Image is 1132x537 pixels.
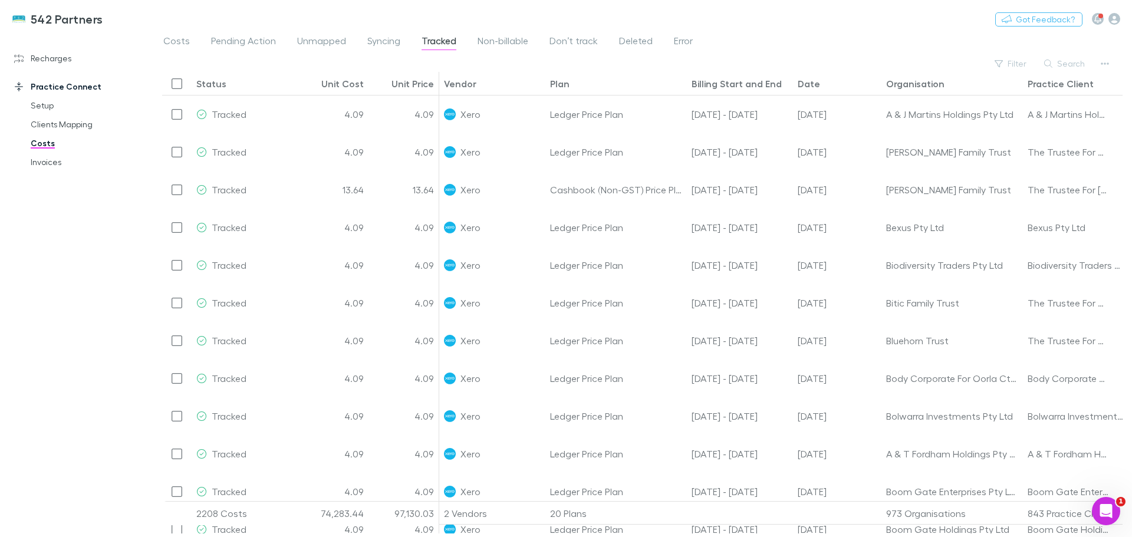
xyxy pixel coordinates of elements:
[5,5,110,33] a: 542 Partners
[368,502,439,525] div: 97,130.03
[368,284,439,322] div: 4.09
[367,35,400,50] span: Syncing
[460,209,480,246] span: Xero
[886,397,1018,434] div: Bolwarra Investments Pty Ltd
[687,133,793,171] div: 27 Apr - 26 May 25
[886,473,1018,510] div: Boom Gate Enterprises Pty Ltd
[212,373,246,384] span: Tracked
[444,486,456,498] img: Xero's Logo
[687,209,793,246] div: 27 Apr - 26 May 25
[298,360,368,397] div: 4.09
[212,410,246,421] span: Tracked
[1028,133,1109,170] div: The Trustee For The [PERSON_NAME] Family Trust
[298,171,368,209] div: 13.64
[212,259,246,271] span: Tracked
[391,78,434,90] div: Unit Price
[687,397,793,435] div: 27 Apr - 26 May 25
[1028,95,1109,133] div: A & J Martins Holdings Pty Ltd
[2,77,159,96] a: Practice Connect
[298,322,368,360] div: 4.09
[212,486,246,497] span: Tracked
[19,115,159,134] a: Clients Mapping
[368,246,439,284] div: 4.09
[444,184,456,196] img: Xero's Logo
[886,95,1018,133] div: A & J Martins Holdings Pty Ltd
[545,502,687,525] div: 20 Plans
[212,297,246,308] span: Tracked
[793,473,881,510] div: 27 May 2025
[687,360,793,397] div: 27 Apr - 26 May 25
[687,473,793,510] div: 27 Apr - 26 May 25
[793,209,881,246] div: 27 May 2025
[1028,322,1109,359] div: The Trustee For Bluehorn Trust
[444,222,456,233] img: Xero's Logo
[1028,473,1109,510] div: Boom Gate Enterprises Pty Ltd
[422,35,456,50] span: Tracked
[886,171,1018,208] div: [PERSON_NAME] Family Trust
[298,397,368,435] div: 4.09
[298,209,368,246] div: 4.09
[1028,209,1124,246] div: Bexus Pty Ltd
[1092,497,1120,525] iframe: Intercom live chat
[12,12,26,26] img: 542 Partners's Logo
[460,95,480,133] span: Xero
[212,184,246,195] span: Tracked
[1116,497,1126,506] span: 1
[444,448,456,460] img: Xero's Logo
[793,360,881,397] div: 27 May 2025
[1028,360,1109,397] div: Body Corporate For Oorla Cts 13321
[368,171,439,209] div: 13.64
[995,12,1082,27] button: Got Feedback?
[687,322,793,360] div: 27 Apr - 26 May 25
[886,133,1018,170] div: [PERSON_NAME] Family Trust
[460,171,480,208] span: Xero
[2,49,159,68] a: Recharges
[444,373,456,384] img: Xero's Logo
[444,78,476,90] div: Vendor
[545,360,687,397] div: Ledger Price Plan
[687,246,793,284] div: 27 Apr - 26 May 25
[1028,171,1109,208] div: The Trustee For [PERSON_NAME] Family Trust
[886,284,1018,321] div: Bitic Family Trust
[298,435,368,473] div: 4.09
[439,502,545,525] div: 2 Vendors
[545,473,687,510] div: Ledger Price Plan
[212,146,246,157] span: Tracked
[460,360,480,397] span: Xero
[368,95,439,133] div: 4.09
[1038,57,1092,71] button: Search
[298,246,368,284] div: 4.09
[1028,397,1124,434] div: Bolwarra Investments Pty Ltd
[545,397,687,435] div: Ledger Price Plan
[368,209,439,246] div: 4.09
[886,360,1018,397] div: Body Corporate For Oorla Cts 13321
[444,297,456,309] img: Xero's Logo
[460,284,480,321] span: Xero
[460,397,480,434] span: Xero
[545,246,687,284] div: Ledger Price Plan
[298,133,368,171] div: 4.09
[31,12,103,26] h3: 542 Partners
[460,246,480,284] span: Xero
[192,502,298,525] div: 2208 Costs
[368,435,439,473] div: 4.09
[692,78,782,90] div: Billing Start and End
[886,435,1018,472] div: A & T Fordham Holdings Pty Ltd
[545,322,687,360] div: Ledger Price Plan
[793,95,881,133] div: 27 May 2025
[793,435,881,473] div: 27 May 2025
[19,153,159,172] a: Invoices
[368,397,439,435] div: 4.09
[298,95,368,133] div: 4.09
[368,133,439,171] div: 4.09
[212,108,246,120] span: Tracked
[793,246,881,284] div: 27 May 2025
[1028,284,1109,321] div: The Trustee For Bitic Family Trust
[460,322,480,359] span: Xero
[368,322,439,360] div: 4.09
[793,133,881,171] div: 27 May 2025
[886,246,1018,284] div: Biodiversity Traders Pty Ltd
[545,95,687,133] div: Ledger Price Plan
[886,78,945,90] div: Organisation
[212,222,246,233] span: Tracked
